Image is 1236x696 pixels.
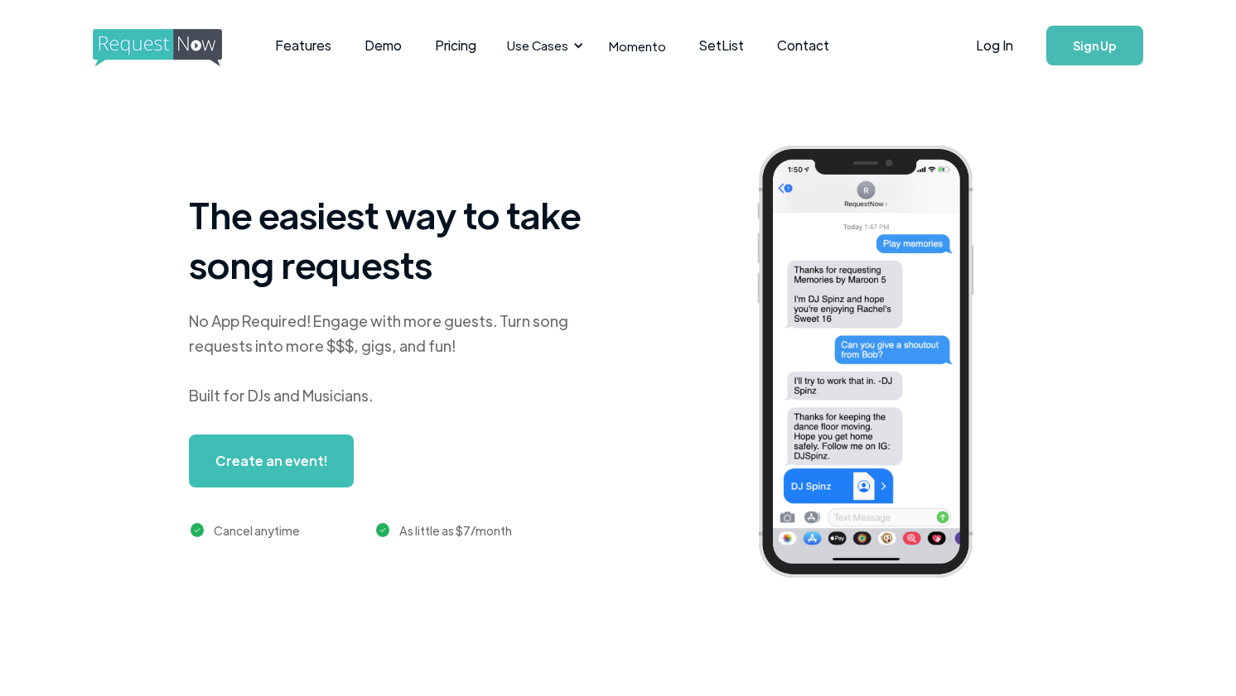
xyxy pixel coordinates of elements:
a: Log In [959,17,1030,74]
a: Pricing [418,20,493,71]
h1: The easiest way to take song requests [189,190,603,289]
div: Use Cases [507,36,568,55]
div: Use Cases [497,20,588,71]
a: Create an event! [189,434,354,487]
img: requestnow logo [93,29,253,67]
a: SetList [683,20,760,71]
a: Features [258,20,348,71]
div: As little as $7/month [399,521,512,540]
a: Momento [592,22,683,70]
img: green checkmark [376,523,390,537]
img: green checkmark [191,523,205,537]
a: Sign Up [1046,26,1143,65]
a: Demo [348,20,418,71]
a: home [93,29,217,62]
a: Contact [760,20,846,71]
img: iphone screenshot [738,134,1018,595]
div: No App Required! Engage with more guests. Turn song requests into more $$$, gigs, and fun! Built ... [189,309,603,408]
div: Cancel anytime [214,521,300,540]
